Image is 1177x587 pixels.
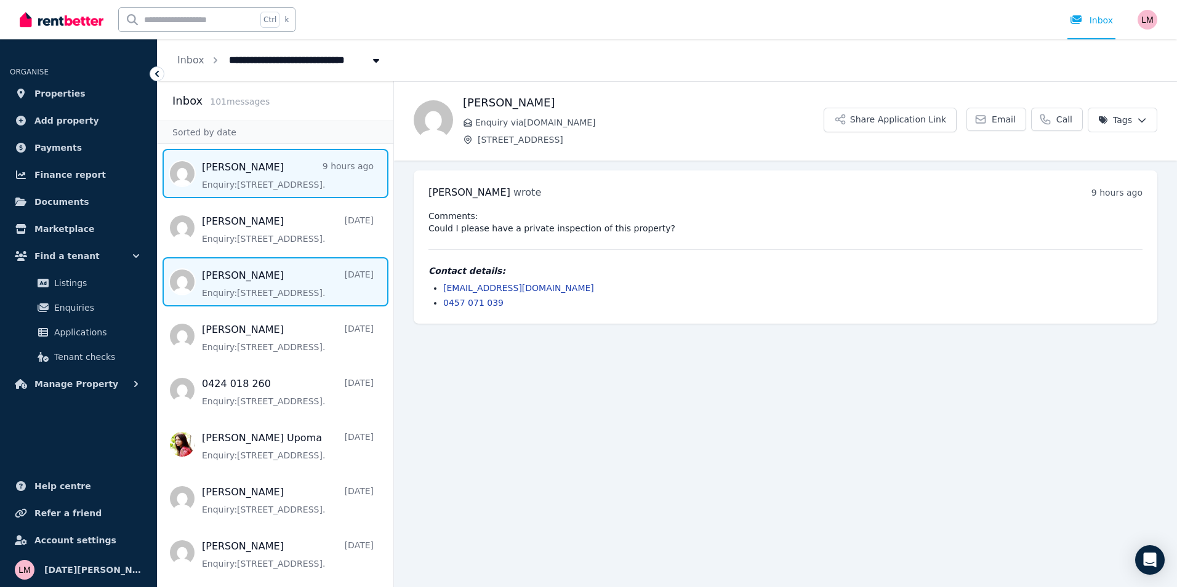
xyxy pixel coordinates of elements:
img: lucia moliterno [1138,10,1157,30]
a: Documents [10,190,147,214]
a: Marketplace [10,217,147,241]
span: Applications [54,325,137,340]
button: Manage Property [10,372,147,396]
span: Add property [34,113,99,128]
pre: Comments: Could I please have a private inspection of this property? [428,210,1143,234]
h1: [PERSON_NAME] [463,94,824,111]
a: Help centre [10,474,147,498]
a: Properties [10,81,147,106]
a: Listings [15,271,142,295]
a: Refer a friend [10,501,147,525]
a: Account settings [10,528,147,553]
span: Properties [34,86,86,101]
span: Tags [1098,114,1132,126]
span: Email [992,113,1016,126]
span: [STREET_ADDRESS] [478,134,824,146]
span: Manage Property [34,377,118,391]
a: Payments [10,135,147,160]
a: 0424 018 260[DATE]Enquiry:[STREET_ADDRESS]. [202,377,374,407]
span: Refer a friend [34,506,102,521]
a: [PERSON_NAME][DATE]Enquiry:[STREET_ADDRESS]. [202,322,374,353]
div: Inbox [1070,14,1113,26]
a: 0457 071 039 [443,298,504,308]
a: Finance report [10,162,147,187]
a: [PERSON_NAME] Upoma[DATE]Enquiry:[STREET_ADDRESS]. [202,431,374,461]
span: Account settings [34,533,116,548]
a: [PERSON_NAME][DATE]Enquiry:[STREET_ADDRESS]. [202,539,374,570]
span: [DATE][PERSON_NAME] [44,562,142,577]
time: 9 hours ago [1091,188,1143,198]
a: [PERSON_NAME]9 hours agoEnquiry:[STREET_ADDRESS]. [202,160,374,191]
span: Ctrl [260,12,279,28]
span: Help centre [34,479,91,493]
a: Call [1031,108,1083,131]
button: Find a tenant [10,244,147,268]
a: Tenant checks [15,345,142,369]
span: Tenant checks [54,349,137,364]
img: RentBetter [20,10,103,29]
a: Enquiries [15,295,142,320]
span: Enquiry via [DOMAIN_NAME] [475,116,824,129]
a: Applications [15,320,142,345]
img: Melissa Castiblanco [414,100,453,140]
h4: Contact details: [428,265,1143,277]
span: Listings [54,276,137,290]
span: [PERSON_NAME] [428,186,510,198]
img: lucia moliterno [15,560,34,580]
span: 101 message s [210,97,270,106]
span: Documents [34,194,89,209]
div: Sorted by date [158,121,393,144]
span: ORGANISE [10,68,49,76]
a: Add property [10,108,147,133]
a: [PERSON_NAME][DATE]Enquiry:[STREET_ADDRESS]. [202,485,374,516]
a: [PERSON_NAME][DATE]Enquiry:[STREET_ADDRESS]. [202,214,374,245]
span: Finance report [34,167,106,182]
span: Find a tenant [34,249,100,263]
button: Share Application Link [824,108,957,132]
h2: Inbox [172,92,203,110]
span: Call [1056,113,1072,126]
nav: Breadcrumb [158,39,402,81]
a: Inbox [177,54,204,66]
div: Open Intercom Messenger [1135,545,1165,575]
a: [PERSON_NAME][DATE]Enquiry:[STREET_ADDRESS]. [202,268,374,299]
a: [EMAIL_ADDRESS][DOMAIN_NAME] [443,283,594,293]
span: k [284,15,289,25]
span: Marketplace [34,222,94,236]
button: Tags [1088,108,1157,132]
span: Enquiries [54,300,137,315]
span: Payments [34,140,82,155]
span: wrote [513,186,541,198]
a: Email [966,108,1026,131]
